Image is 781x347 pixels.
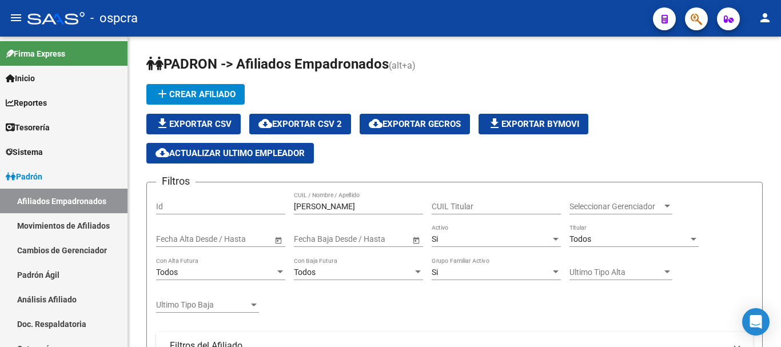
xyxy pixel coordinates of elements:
[6,121,50,134] span: Tesorería
[156,173,196,189] h3: Filtros
[389,60,416,71] span: (alt+a)
[360,114,470,134] button: Exportar GECROS
[345,234,401,244] input: Fecha fin
[156,117,169,130] mat-icon: file_download
[410,234,422,246] button: Open calendar
[369,117,382,130] mat-icon: cloud_download
[156,89,236,99] span: Crear Afiliado
[488,119,579,129] span: Exportar Bymovi
[742,308,770,336] div: Open Intercom Messenger
[294,234,336,244] input: Fecha inicio
[208,234,264,244] input: Fecha fin
[258,119,342,129] span: Exportar CSV 2
[90,6,138,31] span: - ospcra
[294,268,316,277] span: Todos
[9,11,23,25] mat-icon: menu
[156,300,249,310] span: Ultimo Tipo Baja
[156,119,232,129] span: Exportar CSV
[432,234,438,244] span: Si
[479,114,588,134] button: Exportar Bymovi
[432,268,438,277] span: Si
[569,234,591,244] span: Todos
[146,143,314,163] button: Actualizar ultimo Empleador
[156,87,169,101] mat-icon: add
[258,117,272,130] mat-icon: cloud_download
[488,117,501,130] mat-icon: file_download
[6,97,47,109] span: Reportes
[272,234,284,246] button: Open calendar
[156,146,169,159] mat-icon: cloud_download
[6,47,65,60] span: Firma Express
[569,202,662,212] span: Seleccionar Gerenciador
[156,234,198,244] input: Fecha inicio
[156,268,178,277] span: Todos
[249,114,351,134] button: Exportar CSV 2
[569,268,662,277] span: Ultimo Tipo Alta
[146,56,389,72] span: PADRON -> Afiliados Empadronados
[156,148,305,158] span: Actualizar ultimo Empleador
[6,170,42,183] span: Padrón
[758,11,772,25] mat-icon: person
[146,84,245,105] button: Crear Afiliado
[6,146,43,158] span: Sistema
[369,119,461,129] span: Exportar GECROS
[6,72,35,85] span: Inicio
[146,114,241,134] button: Exportar CSV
